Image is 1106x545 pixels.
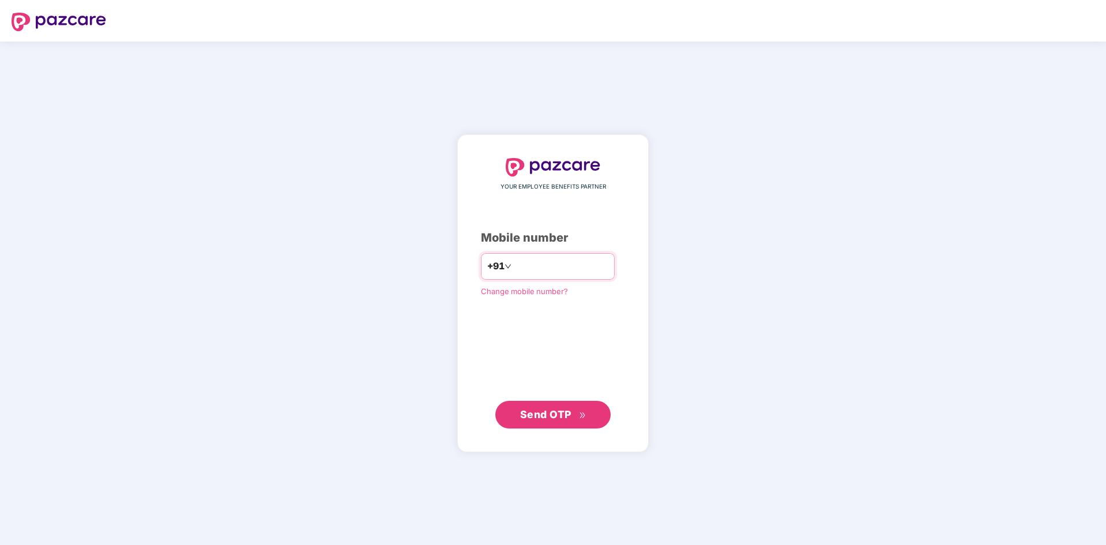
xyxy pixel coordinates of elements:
[501,182,606,191] span: YOUR EMPLOYEE BENEFITS PARTNER
[495,401,611,429] button: Send OTPdouble-right
[481,287,568,296] a: Change mobile number?
[579,412,586,419] span: double-right
[481,229,625,247] div: Mobile number
[505,263,511,270] span: down
[520,408,571,420] span: Send OTP
[12,13,106,31] img: logo
[506,158,600,176] img: logo
[487,259,505,273] span: +91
